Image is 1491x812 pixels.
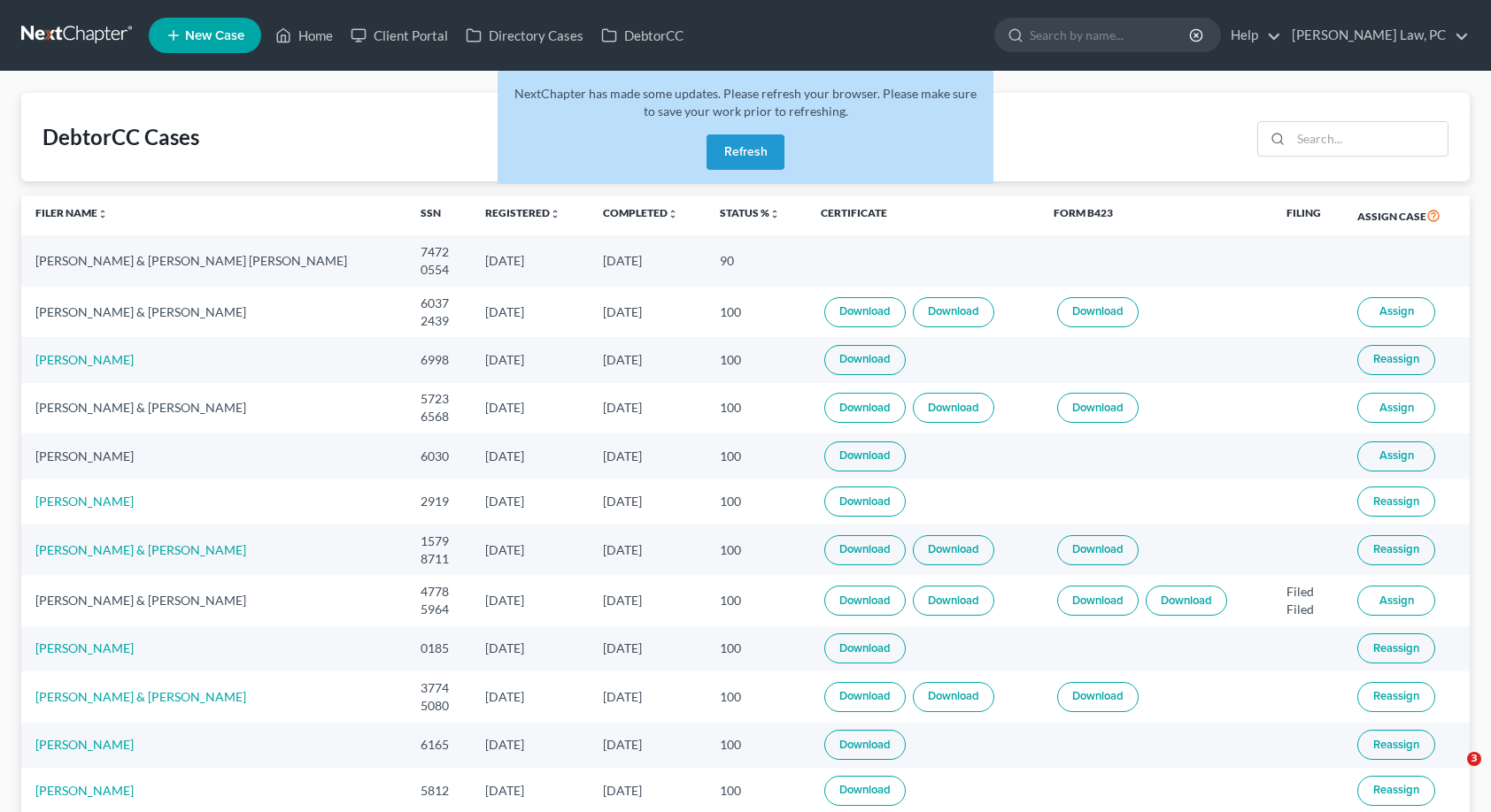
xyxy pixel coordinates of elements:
[471,383,589,433] td: [DATE]
[1357,633,1435,663] button: Reassign
[550,209,560,219] i: unfold_more
[913,393,994,423] a: Download
[824,393,906,423] a: Download
[1357,393,1435,423] button: Assign
[35,303,392,321] div: [PERSON_NAME] & [PERSON_NAME]
[824,776,906,806] a: Download
[35,737,134,752] a: [PERSON_NAME]
[1357,535,1435,565] button: Reassign
[913,682,994,712] a: Download
[421,312,457,330] div: 2439
[807,195,1039,236] th: Certificate
[824,486,906,517] a: Download
[913,586,994,616] a: Download
[35,494,134,509] a: [PERSON_NAME]
[1057,297,1139,327] a: Download
[421,640,457,657] div: 0185
[706,383,806,433] td: 100
[1357,776,1435,806] button: Reassign
[706,671,806,722] td: 100
[267,19,342,51] a: Home
[42,123,199,151] div: DebtorCC Cases
[1373,738,1419,752] span: Reassign
[589,723,707,768] td: [DATE]
[589,433,707,479] td: [DATE]
[589,235,707,286] td: [DATE]
[97,209,108,219] i: unfold_more
[1379,448,1414,463] span: Assign
[421,782,457,800] div: 5812
[35,783,134,798] a: [PERSON_NAME]
[1379,401,1414,415] span: Assign
[707,134,784,170] button: Refresh
[35,252,392,270] div: [PERSON_NAME] & [PERSON_NAME] [PERSON_NAME]
[1286,583,1329,601] div: Filed
[769,209,780,219] i: unfold_more
[421,697,457,715] div: 5080
[824,586,906,616] a: Download
[406,195,471,236] th: SSN
[1283,19,1469,51] a: [PERSON_NAME] Law, PC
[1467,752,1481,766] span: 3
[1379,304,1414,318] span: Assign
[485,206,560,219] a: Registeredunfold_more
[1057,586,1139,616] a: Download
[1431,752,1473,794] iframe: Intercom live chat
[1039,195,1272,236] th: Form B423
[1357,345,1435,375] button: Reassign
[1357,486,1435,517] button: Reassign
[589,337,707,382] td: [DATE]
[1357,730,1435,760] button: Reassign
[913,297,994,327] a: Download
[421,390,457,408] div: 5723
[1373,641,1419,655] span: Reassign
[824,441,906,471] a: Download
[706,235,806,286] td: 90
[1222,19,1281,51] a: Help
[1373,542,1419,556] span: Reassign
[1057,535,1139,565] a: Download
[913,535,994,565] a: Download
[421,351,457,369] div: 6998
[824,297,906,327] a: Download
[706,575,806,625] td: 100
[589,287,707,337] td: [DATE]
[706,723,806,768] td: 100
[1373,494,1419,509] span: Reassign
[457,19,592,51] a: Directory Cases
[824,345,906,375] a: Download
[1057,393,1139,423] a: Download
[471,575,589,625] td: [DATE]
[706,287,806,337] td: 100
[35,206,108,219] a: Filer Nameunfold_more
[514,86,977,119] span: NextChapter has made some updates. Please refresh your browser. Please make sure to save your wor...
[35,542,246,557] a: [PERSON_NAME] & [PERSON_NAME]
[603,206,678,219] a: Completedunfold_more
[471,723,589,768] td: [DATE]
[35,640,134,655] a: [PERSON_NAME]
[471,626,589,671] td: [DATE]
[421,493,457,510] div: 2919
[35,399,392,417] div: [PERSON_NAME] & [PERSON_NAME]
[471,235,589,286] td: [DATE]
[421,601,457,618] div: 5964
[471,671,589,722] td: [DATE]
[720,206,780,219] a: Status %unfold_more
[824,730,906,760] a: Download
[185,29,244,42] span: New Case
[589,626,707,671] td: [DATE]
[1057,682,1139,712] a: Download
[421,295,457,312] div: 6037
[824,535,906,565] a: Download
[471,433,589,479] td: [DATE]
[706,433,806,479] td: 100
[1357,586,1435,616] button: Assign
[1286,601,1329,618] div: Filed
[421,736,457,754] div: 6165
[35,592,392,609] div: [PERSON_NAME] & [PERSON_NAME]
[35,689,246,704] a: [PERSON_NAME] & [PERSON_NAME]
[824,682,906,712] a: Download
[421,448,457,465] div: 6030
[342,19,457,51] a: Client Portal
[1146,586,1227,616] a: Download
